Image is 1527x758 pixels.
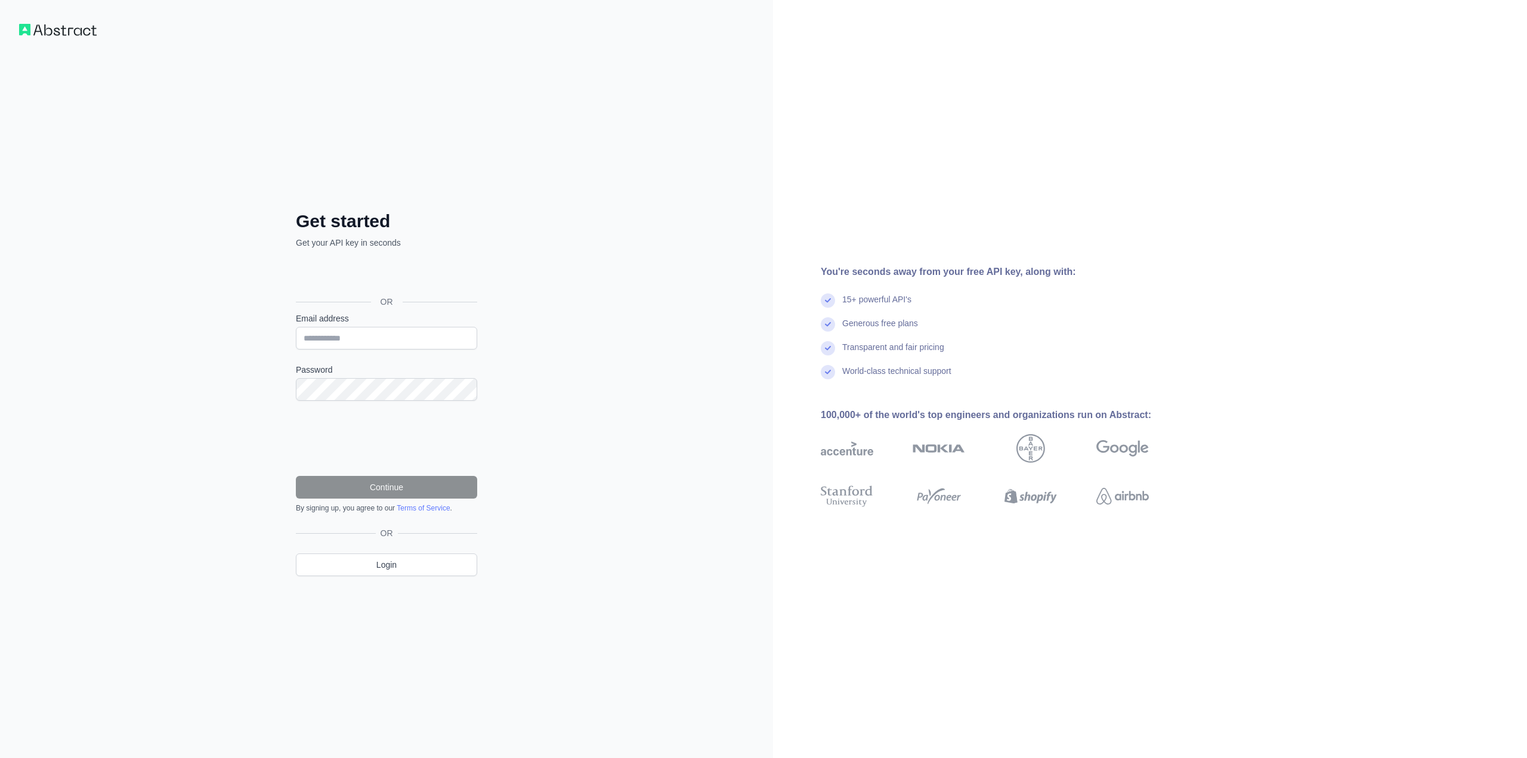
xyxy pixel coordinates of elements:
[821,365,835,379] img: check mark
[296,313,477,324] label: Email address
[290,262,481,288] iframe: Кнопка "Увійти через Google"
[842,341,944,365] div: Transparent and fair pricing
[1004,483,1057,509] img: shopify
[821,341,835,355] img: check mark
[376,527,398,539] span: OR
[296,415,477,462] iframe: reCAPTCHA
[842,293,911,317] div: 15+ powerful API's
[19,24,97,36] img: Workflow
[821,265,1187,279] div: You're seconds away from your free API key, along with:
[296,553,477,576] a: Login
[296,364,477,376] label: Password
[296,503,477,513] div: By signing up, you agree to our .
[1096,483,1149,509] img: airbnb
[821,317,835,332] img: check mark
[296,476,477,499] button: Continue
[821,483,873,509] img: stanford university
[821,293,835,308] img: check mark
[913,434,965,463] img: nokia
[1016,434,1045,463] img: bayer
[821,408,1187,422] div: 100,000+ of the world's top engineers and organizations run on Abstract:
[842,317,918,341] div: Generous free plans
[821,434,873,463] img: accenture
[397,504,450,512] a: Terms of Service
[913,483,965,509] img: payoneer
[371,296,403,308] span: OR
[1096,434,1149,463] img: google
[296,211,477,232] h2: Get started
[842,365,951,389] div: World-class technical support
[296,237,477,249] p: Get your API key in seconds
